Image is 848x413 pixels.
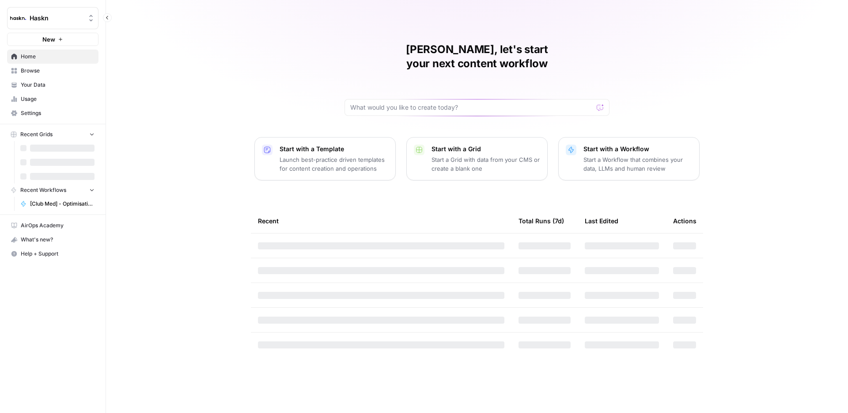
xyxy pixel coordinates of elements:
[21,109,95,117] span: Settings
[20,186,66,194] span: Recent Workflows
[7,33,98,46] button: New
[258,209,504,233] div: Recent
[673,209,697,233] div: Actions
[344,42,609,71] h1: [PERSON_NAME], let's start your next content workflow
[7,7,98,29] button: Workspace: Haskn
[7,247,98,261] button: Help + Support
[21,53,95,61] span: Home
[21,250,95,258] span: Help + Support
[7,106,98,120] a: Settings
[8,233,98,246] div: What's new?
[7,184,98,197] button: Recent Workflows
[7,64,98,78] a: Browse
[21,95,95,103] span: Usage
[7,78,98,92] a: Your Data
[30,14,83,23] span: Haskn
[7,128,98,141] button: Recent Grids
[16,197,98,211] a: [Club Med] - Optimisation + FAQ
[558,137,700,180] button: Start with a WorkflowStart a Workflow that combines your data, LLMs and human review
[585,209,618,233] div: Last Edited
[7,218,98,233] a: AirOps Academy
[30,200,95,208] span: [Club Med] - Optimisation + FAQ
[7,92,98,106] a: Usage
[20,130,53,138] span: Recent Grids
[7,233,98,247] button: What's new?
[21,81,95,89] span: Your Data
[21,222,95,229] span: AirOps Academy
[254,137,396,180] button: Start with a TemplateLaunch best-practice driven templates for content creation and operations
[583,145,692,153] p: Start with a Workflow
[280,145,388,153] p: Start with a Template
[280,155,388,173] p: Launch best-practice driven templates for content creation and operations
[519,209,564,233] div: Total Runs (7d)
[42,35,55,44] span: New
[432,145,540,153] p: Start with a Grid
[432,155,540,173] p: Start a Grid with data from your CMS or create a blank one
[583,155,692,173] p: Start a Workflow that combines your data, LLMs and human review
[350,103,593,112] input: What would you like to create today?
[21,67,95,75] span: Browse
[406,137,548,180] button: Start with a GridStart a Grid with data from your CMS or create a blank one
[10,10,26,26] img: Haskn Logo
[7,50,98,64] a: Home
